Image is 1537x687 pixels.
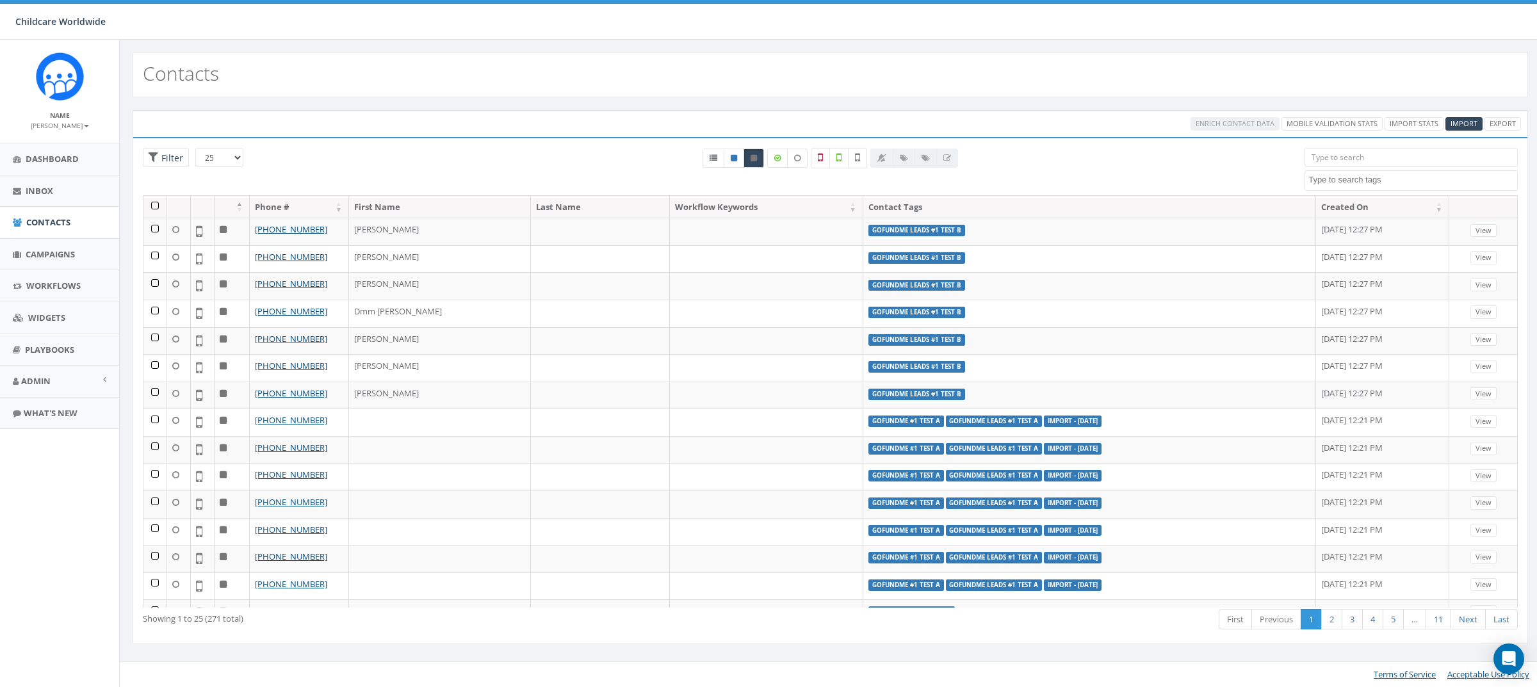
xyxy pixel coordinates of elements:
span: Contacts [26,216,70,228]
label: GoFundMe #1 Test A [868,497,944,509]
i: This phone number is unsubscribed and has opted-out of all texts. [751,154,757,162]
td: [DATE] 12:27 PM [1316,354,1449,382]
span: Childcare Worldwide [15,15,106,28]
span: Admin [21,375,51,387]
th: Created On: activate to sort column ascending [1316,196,1449,218]
label: Data not Enriched [787,149,808,168]
a: View [1470,360,1497,373]
small: [PERSON_NAME] [31,121,89,130]
a: Import Stats [1385,117,1443,131]
label: Import - [DATE] [1044,470,1102,481]
label: Import - [DATE] [1044,579,1102,591]
a: [PHONE_NUMBER] [255,578,327,590]
label: Import - [DATE] [1044,497,1102,509]
span: Widgets [28,312,65,323]
a: View [1470,415,1497,428]
span: CSV files only [1451,118,1477,128]
a: 2 [1321,609,1342,630]
a: [PHONE_NUMBER] [255,360,327,371]
div: Open Intercom Messenger [1493,643,1524,674]
a: [PHONE_NUMBER] [255,223,327,235]
th: Workflow Keywords: activate to sort column ascending [670,196,863,218]
label: GoFundMe Leads #1 Test B [868,389,965,400]
label: Validated [829,148,849,168]
a: [PHONE_NUMBER] [255,414,327,426]
a: Active [724,149,744,168]
label: Not Validated [848,148,867,168]
label: GoFundMe Leads #1 Test B [868,334,965,346]
td: [DATE] 12:27 PM [1316,272,1449,300]
td: [PERSON_NAME] [349,272,531,300]
td: [PERSON_NAME] [349,327,531,355]
a: View [1470,496,1497,510]
a: [PHONE_NUMBER] [255,442,327,453]
td: [DATE] 12:27 PM [1316,218,1449,245]
input: Type to search [1305,148,1518,167]
a: View [1470,224,1497,238]
a: [PHONE_NUMBER] [255,251,327,263]
td: [DATE] 12:27 PM [1316,382,1449,409]
a: 11 [1426,609,1451,630]
a: View [1470,524,1497,537]
a: Export [1484,117,1521,131]
label: GoFundMe #1 Test A [868,525,944,537]
td: [PERSON_NAME] [349,218,531,245]
a: 4 [1362,609,1383,630]
label: GoFundMe Leads #1 Test B [868,280,965,291]
span: What's New [24,407,77,419]
label: Import - [DATE] [1044,552,1102,563]
th: Contact Tags [863,196,1316,218]
div: Showing 1 to 25 (271 total) [143,608,704,625]
a: All contacts [703,149,724,168]
a: View [1470,305,1497,319]
label: Data Enriched [767,149,788,168]
a: Last [1485,609,1518,630]
label: GoFundMe Leads #1 Test B [868,307,965,318]
a: 5 [1383,609,1404,630]
span: Import [1451,118,1477,128]
label: GoFundMe Leads #1 Test A [946,525,1043,537]
a: View [1470,578,1497,592]
td: [DATE] 12:27 PM [1316,245,1449,273]
a: Next [1451,609,1486,630]
a: View [1470,251,1497,264]
label: GoFundMe Leads #1 Test A [946,552,1043,563]
td: [DATE] 12:27 PM [1316,327,1449,355]
td: [PERSON_NAME] [349,354,531,382]
span: Playbooks [25,344,74,355]
label: Import - [DATE] [1044,443,1102,455]
a: [PHONE_NUMBER] [255,605,327,617]
label: Import - [DATE] [1044,416,1102,427]
a: View [1470,279,1497,292]
th: Phone #: activate to sort column ascending [250,196,349,218]
td: [PERSON_NAME] [349,245,531,273]
label: GoFundMe #1 Test A [868,552,944,563]
span: Advance Filter [143,148,189,168]
td: [DATE] 12:21 PM [1316,408,1449,436]
label: Not a Mobile [811,148,830,168]
a: [PHONE_NUMBER] [255,333,327,344]
td: [DATE] 12:27 PM [1316,300,1449,327]
a: [PERSON_NAME] [31,119,89,131]
label: GoFundMe Leads #1 Test A [946,497,1043,509]
a: [PHONE_NUMBER] [255,278,327,289]
span: Workflows [26,280,81,291]
a: Opted Out [744,149,764,168]
a: Import [1445,117,1483,131]
span: Campaigns [26,248,75,260]
label: GoFundMe #1 Test A [868,579,944,591]
a: … [1403,609,1426,630]
label: GoFundMe #1 Test A [868,470,944,481]
label: GoFundMe Leads #1 Test B [868,225,965,236]
a: View [1470,605,1497,618]
a: Previous [1251,609,1301,630]
td: [DATE] 12:21 PM [1316,518,1449,546]
td: [DATE] 11:02 AM [1316,599,1449,627]
a: View [1470,333,1497,346]
span: Dashboard [26,153,79,165]
a: View [1470,469,1497,483]
td: [DATE] 12:21 PM [1316,463,1449,490]
a: 3 [1342,609,1363,630]
td: [DATE] 12:21 PM [1316,436,1449,464]
label: GoFundMe #1 Test A [868,416,944,427]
